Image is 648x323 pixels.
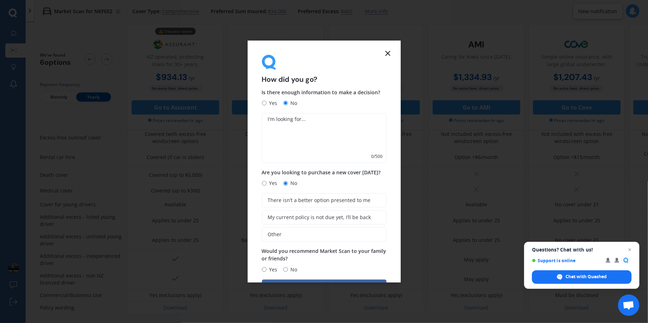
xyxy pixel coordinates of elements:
span: Questions? Chat with us! [532,247,632,253]
input: No [283,101,288,105]
input: Yes [262,101,267,105]
span: Would you recommend Market Scan to your family or friends? [262,248,386,262]
span: Support is online [532,258,601,263]
div: How did you go? [262,55,386,83]
span: Yes [267,179,278,187]
span: 0 / 500 [372,153,383,160]
input: No [283,267,288,272]
span: Is there enough information to make a decision? [262,89,380,96]
input: Yes [262,181,267,186]
span: Yes [267,265,278,274]
span: My current policy is not due yet, I’ll be back [268,215,371,221]
span: There isn’t a better option presented to me [268,197,371,203]
a: Open chat [618,295,639,316]
span: Chat with Quashed [566,274,607,280]
span: No [288,265,297,274]
button: Submit [262,280,386,293]
span: No [288,179,297,187]
input: Yes [262,267,267,272]
span: Are you looking to purchase a new cover [DATE]? [262,169,381,176]
span: Chat with Quashed [532,270,632,284]
span: No [288,99,297,107]
span: Other [268,232,282,238]
span: Yes [267,99,278,107]
input: No [283,181,288,186]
